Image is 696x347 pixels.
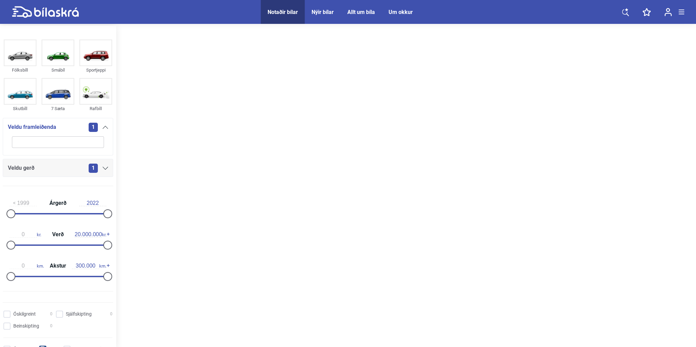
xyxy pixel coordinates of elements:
[89,164,98,173] span: 1
[4,105,36,112] div: Skutbíll
[268,9,298,15] a: Notaðir bílar
[48,263,68,269] span: Akstur
[13,311,36,318] span: Óskilgreint
[312,9,334,15] a: Nýir bílar
[50,322,52,330] span: 0
[66,311,92,318] span: Sjálfskipting
[79,105,112,112] div: Rafbíll
[42,105,74,112] div: 7 Sæta
[8,122,56,132] span: Veldu framleiðenda
[48,200,68,206] span: Árgerð
[13,322,39,330] span: Beinskipting
[50,311,52,318] span: 0
[50,232,65,237] span: Verð
[389,9,413,15] a: Um okkur
[72,263,106,269] span: km.
[10,231,41,238] span: kr.
[4,66,36,74] div: Fólksbíll
[79,66,112,74] div: Sportjeppi
[347,9,375,15] a: Allt um bíla
[664,8,672,16] img: user-login.svg
[8,163,34,173] span: Veldu gerð
[75,231,106,238] span: kr.
[110,311,112,318] span: 0
[10,263,44,269] span: km.
[42,66,74,74] div: Smábíl
[89,123,98,132] span: 1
